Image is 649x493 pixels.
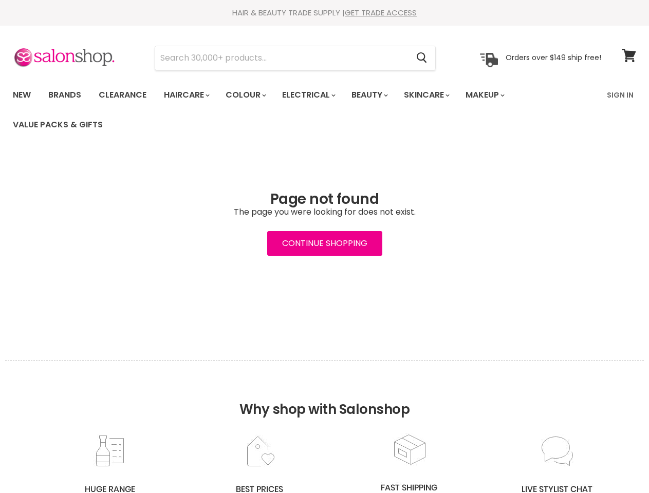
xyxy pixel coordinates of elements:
[13,191,636,207] h1: Page not found
[155,46,436,70] form: Product
[5,84,39,106] a: New
[506,53,601,62] p: Orders over $149 ship free!
[5,361,644,433] h2: Why shop with Salonshop
[155,46,408,70] input: Search
[5,80,601,140] ul: Main menu
[41,84,89,106] a: Brands
[5,114,110,136] a: Value Packs & Gifts
[91,84,154,106] a: Clearance
[156,84,216,106] a: Haircare
[344,84,394,106] a: Beauty
[408,46,435,70] button: Search
[218,84,272,106] a: Colour
[601,84,640,106] a: Sign In
[396,84,456,106] a: Skincare
[13,207,636,217] p: The page you were looking for does not exist.
[458,84,511,106] a: Makeup
[267,231,382,256] a: Continue Shopping
[345,7,417,18] a: GET TRADE ACCESS
[274,84,342,106] a: Electrical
